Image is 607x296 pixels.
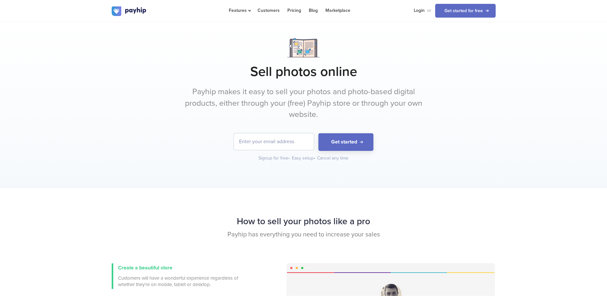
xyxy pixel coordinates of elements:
button: Get started [318,133,373,151]
p: Payhip has everything you need to increase your sales [112,230,496,239]
img: logo.svg [112,6,147,16]
a: Get started for free [435,4,496,18]
div: Easy setup [292,155,316,161]
h2: How to sell your photos like a pro [112,213,496,230]
div: Cancel any time [317,155,348,161]
a: Create a beautiful store Customers will have a wonderful experience regardless of whether they're... [112,263,240,289]
span: • [314,155,315,161]
span: Create a beautiful store [118,265,172,271]
img: Notebook.png [287,38,320,57]
p: Payhip makes it easy to sell your photos and photo-based digital products, either through your (f... [184,86,424,120]
h1: Sell photos online [112,64,496,80]
span: Customers will have a wonderful experience regardless of whether they're on mobile, tablet or des... [118,275,240,288]
input: Enter your email address [234,133,314,150]
span: • [288,155,290,161]
div: Signup for free [259,155,291,161]
span: Features [229,8,250,13]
